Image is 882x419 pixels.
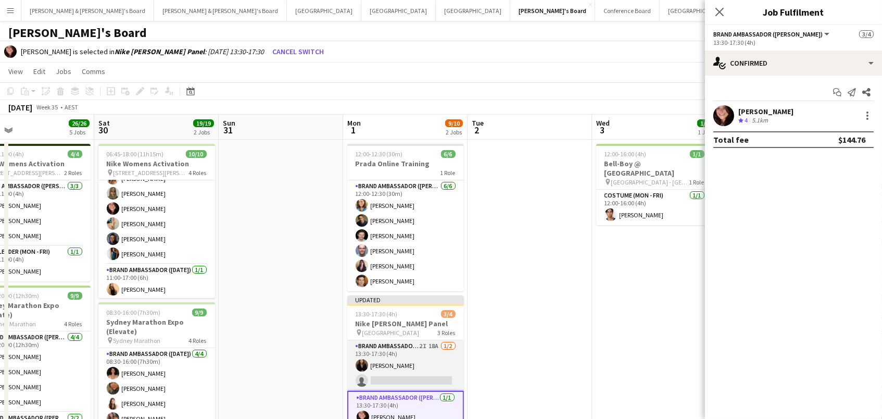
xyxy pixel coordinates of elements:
span: 3/4 [441,310,456,318]
button: [GEOGRAPHIC_DATA] [287,1,361,21]
span: View [8,67,23,76]
span: 08:30-16:00 (7h30m) [107,309,161,316]
span: 1 Role [440,169,456,177]
div: 5.1km [750,116,770,125]
span: 4 Roles [189,337,207,344]
span: 12:00-16:00 (4h) [604,150,647,158]
span: 1/1 [690,150,704,158]
a: Jobs [52,65,75,78]
span: Sydney Marathon [114,337,161,344]
i: : [DATE] 13:30-17:30 [115,47,264,56]
span: 2 [470,124,484,136]
div: [PERSON_NAME] is selected in [21,47,264,56]
div: [PERSON_NAME] [738,107,793,116]
app-card-role: Brand Ambassador ([DATE])1/111:00-17:00 (6h)[PERSON_NAME] [98,264,215,300]
span: 2 Roles [65,169,82,177]
app-card-role: Brand Ambassador ([PERSON_NAME])2I18A1/213:30-17:30 (4h)[PERSON_NAME] [347,340,464,391]
span: 4 Roles [65,320,82,328]
a: Edit [29,65,49,78]
a: View [4,65,27,78]
button: Brand Ambassador ([PERSON_NAME]) [713,30,831,38]
span: 9/9 [192,309,207,316]
h3: Sydney Marathon Expo (Elevate) [98,317,215,336]
span: Sun [223,118,235,128]
div: 2 Jobs [194,128,213,136]
span: Brand Ambassador (Mon - Fri) [713,30,823,38]
span: 30 [97,124,110,136]
app-card-role: Brand Ambassador ([PERSON_NAME])6/612:00-12:30 (30m)[PERSON_NAME][PERSON_NAME][PERSON_NAME][PERSO... [347,180,464,291]
span: 1/1 [697,119,712,127]
app-card-role: Costume (Mon - Fri)1/112:00-16:00 (4h)[PERSON_NAME] [596,190,713,225]
span: 3/4 [859,30,874,38]
span: [GEOGRAPHIC_DATA] [362,329,420,337]
span: Sat [98,118,110,128]
a: Comms [78,65,109,78]
button: [PERSON_NAME] & [PERSON_NAME]'s Board [21,1,154,21]
div: AEST [65,103,78,111]
span: 3 Roles [438,329,456,337]
div: Confirmed [705,51,882,76]
span: 3 [595,124,610,136]
span: 6/6 [441,150,456,158]
h3: Bell-Boy @ [GEOGRAPHIC_DATA] [596,159,713,178]
div: 5 Jobs [69,128,89,136]
button: [PERSON_NAME]'s Board [510,1,595,21]
app-job-card: 06:45-18:00 (11h15m)10/10Nike Womens Activation [STREET_ADDRESS][PERSON_NAME]4 RolesBrand Ambassa... [98,144,215,298]
span: 10/10 [186,150,207,158]
span: Comms [82,67,105,76]
app-card-role: Brand Ambassador ([DATE])7/710:00-18:00 (8h)[PERSON_NAME][PERSON_NAME][PERSON_NAME][PERSON_NAME][... [98,138,215,264]
span: 1 [346,124,361,136]
div: $144.76 [838,134,865,145]
span: 4/4 [68,150,82,158]
button: [PERSON_NAME] & [PERSON_NAME]'s Board [154,1,287,21]
div: Updated [347,295,464,304]
span: Tue [472,118,484,128]
div: 1 Job [698,128,711,136]
h3: Job Fulfilment [705,5,882,19]
span: 4 Roles [189,169,207,177]
span: Edit [33,67,45,76]
h3: Prada Online Training [347,159,464,168]
span: 9/9 [68,292,82,300]
button: [GEOGRAPHIC_DATA] [660,1,734,21]
span: 4 [745,116,748,124]
span: [STREET_ADDRESS][PERSON_NAME] [114,169,189,177]
span: 19/19 [193,119,214,127]
div: 2 Jobs [446,128,462,136]
button: Cancel switch [268,43,328,60]
span: Wed [596,118,610,128]
span: 26/26 [69,119,90,127]
span: 1 Role [689,178,704,186]
span: 06:45-18:00 (11h15m) [107,150,164,158]
span: 13:30-17:30 (4h) [356,310,398,318]
span: Mon [347,118,361,128]
app-job-card: 12:00-16:00 (4h)1/1Bell-Boy @ [GEOGRAPHIC_DATA] [GEOGRAPHIC_DATA] - [GEOGRAPHIC_DATA]1 RoleCostum... [596,144,713,225]
span: 31 [221,124,235,136]
span: Week 35 [34,103,60,111]
span: 9/10 [445,119,463,127]
div: Total fee [713,134,749,145]
div: 13:30-17:30 (4h) [713,39,874,46]
h3: Nike Womens Activation [98,159,215,168]
span: [GEOGRAPHIC_DATA] - [GEOGRAPHIC_DATA] [611,178,689,186]
span: 12:00-12:30 (30m) [356,150,403,158]
button: [GEOGRAPHIC_DATA] [361,1,436,21]
span: Jobs [56,67,71,76]
div: [DATE] [8,102,32,113]
h3: Nike [PERSON_NAME] Panel [347,319,464,328]
app-job-card: 12:00-12:30 (30m)6/6Prada Online Training1 RoleBrand Ambassador ([PERSON_NAME])6/612:00-12:30 (30... [347,144,464,291]
b: Nike [PERSON_NAME] Panel [115,47,205,56]
h1: [PERSON_NAME]'s Board [8,25,147,41]
button: [GEOGRAPHIC_DATA] [436,1,510,21]
button: Conference Board [595,1,660,21]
